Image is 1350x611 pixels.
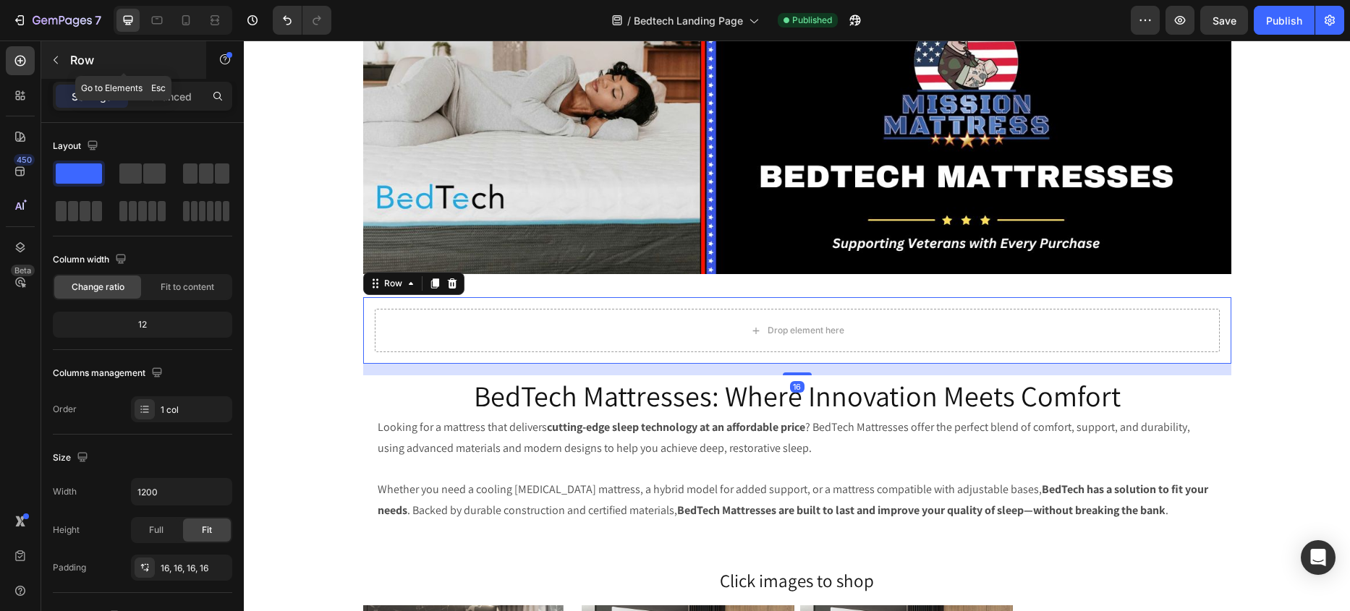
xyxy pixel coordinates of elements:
[121,529,986,552] p: Click images to shop
[70,51,193,69] p: Row
[72,281,124,294] span: Change ratio
[161,281,214,294] span: Fit to content
[53,448,91,468] div: Size
[634,13,743,28] span: Bedtech Landing Page
[202,524,212,537] span: Fit
[1213,14,1236,27] span: Save
[53,561,86,574] div: Padding
[11,265,35,276] div: Beta
[53,250,130,270] div: Column width
[161,562,229,575] div: 16, 16, 16, 16
[53,364,166,383] div: Columns management
[53,524,80,537] div: Height
[149,524,164,537] span: Full
[244,40,1350,611] iframe: Design area
[53,403,77,416] div: Order
[1254,6,1315,35] button: Publish
[137,236,161,249] div: Row
[273,6,331,35] div: Undo/Redo
[95,12,101,29] p: 7
[524,284,600,296] div: Drop element here
[14,154,35,166] div: 450
[303,379,561,394] strong: cutting-edge sleep technology at an affordable price
[1200,6,1248,35] button: Save
[6,6,108,35] button: 7
[132,479,232,505] input: Auto
[119,335,988,375] h2: BedTech Mattresses: Where Innovation Meets Comfort
[627,13,631,28] span: /
[161,403,229,416] div: 1 col
[143,89,192,104] p: Advanced
[433,462,922,477] strong: BedTech Mattresses are built to last and improve your quality of sleep—without breaking the bank
[546,341,561,352] div: 16
[792,14,832,27] span: Published
[53,485,77,498] div: Width
[72,89,112,104] p: Settings
[1301,540,1336,575] div: Open Intercom Messenger
[1266,13,1302,28] div: Publish
[56,315,229,335] div: 12
[134,441,964,477] strong: BedTech has a solution to fit your needs
[134,377,973,419] p: Looking for a mattress that delivers ? BedTech Mattresses offer the perfect blend of comfort, sup...
[53,137,101,156] div: Layout
[134,439,973,481] p: Whether you need a cooling [MEDICAL_DATA] mattress, a hybrid model for added support, or a mattre...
